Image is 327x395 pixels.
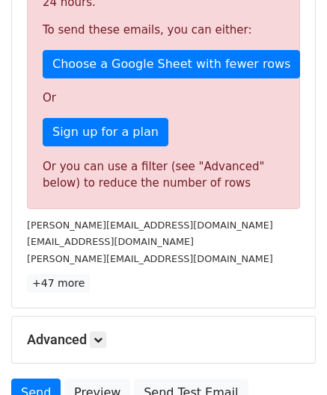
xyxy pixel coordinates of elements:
[27,236,194,247] small: [EMAIL_ADDRESS][DOMAIN_NAME]
[43,22,284,38] p: To send these emails, you can either:
[27,253,273,264] small: [PERSON_NAME][EMAIL_ADDRESS][DOMAIN_NAME]
[43,90,284,106] p: Or
[43,50,300,78] a: Choose a Google Sheet with fewer rows
[252,323,327,395] iframe: Chat Widget
[43,118,168,146] a: Sign up for a plan
[27,274,90,293] a: +47 more
[43,158,284,192] div: Or you can use a filter (see "Advanced" below) to reduce the number of rows
[27,332,300,348] h5: Advanced
[27,220,273,231] small: [PERSON_NAME][EMAIL_ADDRESS][DOMAIN_NAME]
